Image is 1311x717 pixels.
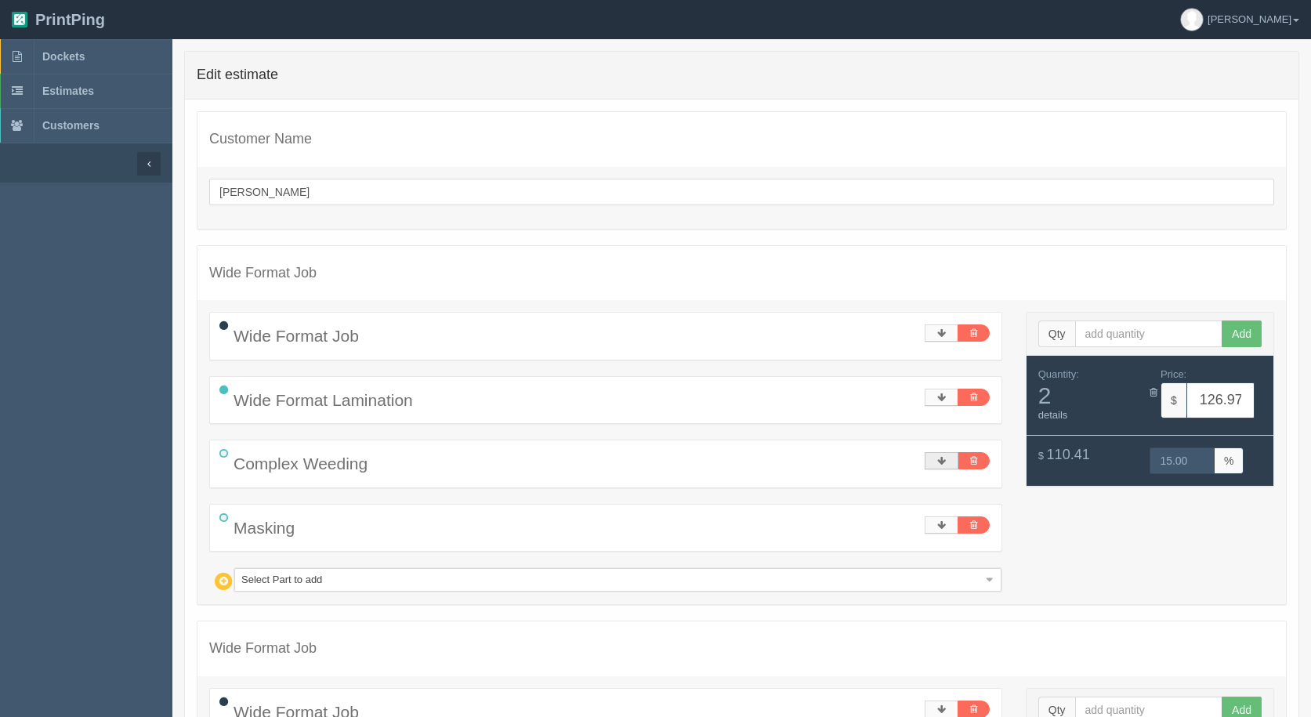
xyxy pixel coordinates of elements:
h4: Edit estimate [197,67,1287,83]
h4: Wide Format Job [209,266,1274,281]
span: Qty [1038,320,1075,347]
span: Select Part to add [241,569,980,591]
span: Estimates [42,85,94,97]
span: Quantity: [1038,368,1079,380]
img: logo-3e63b451c926e2ac314895c53de4908e5d424f24456219fb08d385ab2e579770.png [12,12,27,27]
span: $ [1038,450,1044,462]
span: Wide Format Job [234,327,359,345]
a: details [1038,409,1068,421]
span: Price: [1161,368,1186,380]
img: avatar_default-7531ab5dedf162e01f1e0bb0964e6a185e93c5c22dfe317fb01d7f8cd2b1632c.jpg [1181,9,1203,31]
span: Masking [234,519,295,537]
span: % [1215,447,1244,474]
button: Add [1222,320,1262,347]
input: add quantity [1075,320,1223,347]
span: 2 [1038,382,1139,408]
span: Customers [42,119,100,132]
a: Select Part to add [234,568,1001,592]
span: Wide Format Lamination [234,391,413,409]
h4: Customer Name [209,132,1274,147]
span: 110.41 [1047,447,1090,462]
h4: Wide Format Job [209,641,1274,657]
span: Dockets [42,50,85,63]
span: Complex Weeding [234,454,368,473]
span: $ [1161,382,1186,418]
